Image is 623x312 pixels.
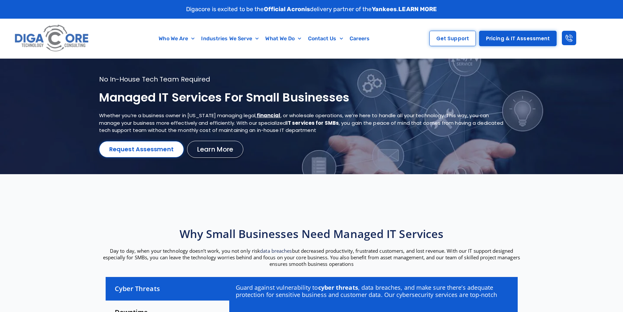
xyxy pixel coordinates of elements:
[264,6,310,13] strong: Official Acronis
[236,284,511,298] p: Guard against vulnerability to , data breaches, and make sure there’s adequate protection for sen...
[262,31,304,46] a: What We Do
[479,31,557,46] a: Pricing & IT Assessment
[257,112,281,119] a: financial
[260,248,292,254] span: data breaches
[13,22,91,55] img: Digacore logo 1
[305,31,346,46] a: Contact Us
[436,36,469,41] span: Get Support
[372,6,397,13] strong: Yankees
[286,119,339,126] strong: IT services for SMBs
[198,31,262,46] a: Industries We Serve
[155,31,198,46] a: Who We Are
[486,36,550,41] span: Pricing & IT Assessment
[186,5,437,14] p: Digacore is excited to be the delivery partner of the .
[429,31,476,46] a: Get Support
[318,284,358,291] strong: cyber threats
[102,248,521,267] p: Day to day, when your technology doesn’t work, you not only risk but decreased productivity, frus...
[102,227,521,241] h2: Why Small Businesses Need Managed IT Services
[99,90,507,105] h1: Managed IT services for small businesses
[398,6,437,13] a: LEARN MORE
[99,75,507,83] p: No in-house tech team required
[123,31,406,46] nav: Menu
[106,277,229,301] div: Cyber Threats
[197,146,233,153] span: Learn More
[99,112,507,134] p: Whether you’re a business owner in [US_STATE] managing legal, , or wholesale operations, we’re he...
[99,141,184,157] a: Request Assessment
[187,141,243,158] a: Learn More
[346,31,373,46] a: Careers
